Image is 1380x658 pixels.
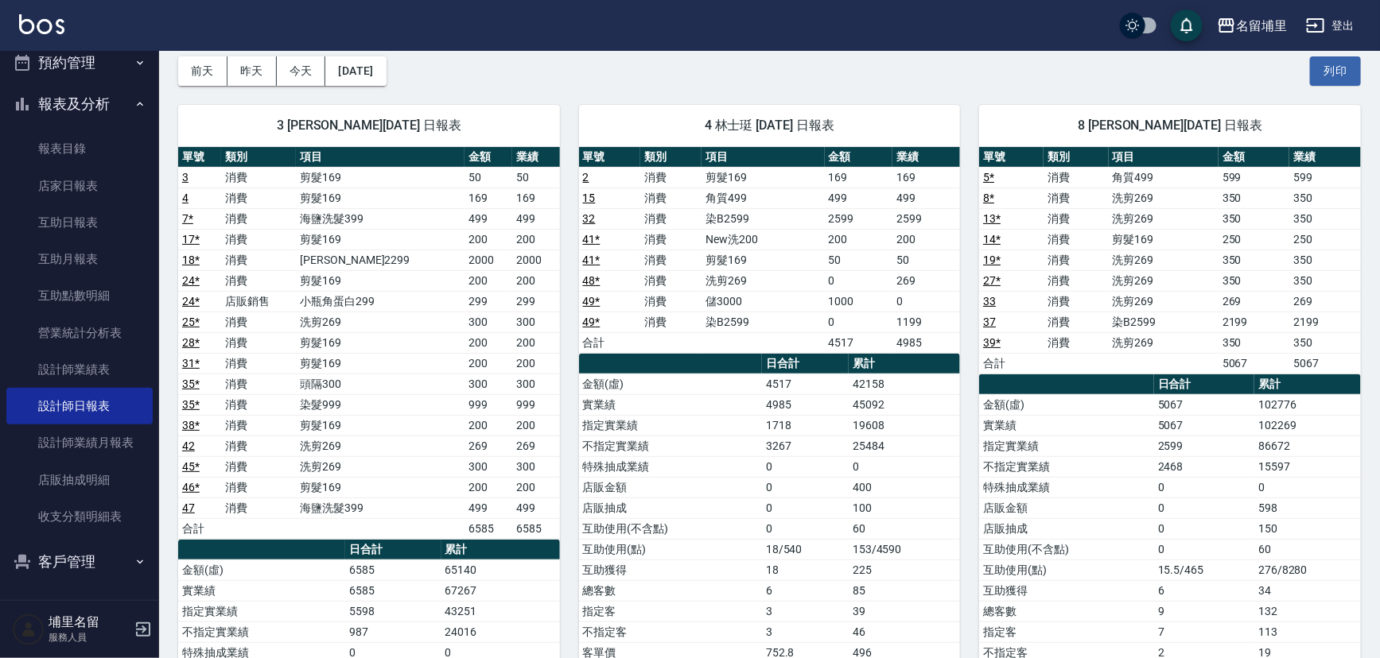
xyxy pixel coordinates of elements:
td: 987 [345,621,441,642]
td: 消費 [221,456,296,477]
td: 2199 [1219,312,1289,332]
th: 單號 [979,147,1044,168]
a: 店販抽成明細 [6,462,153,498]
td: 200 [512,415,560,435]
td: 169 [512,188,560,208]
button: 前天 [178,56,227,86]
td: 499 [465,208,512,229]
td: 消費 [1044,188,1108,208]
th: 類別 [1044,147,1108,168]
td: 499 [512,208,560,229]
td: 169 [825,167,892,188]
td: 不指定實業績 [178,621,345,642]
td: 消費 [221,208,296,229]
td: 小瓶角蛋白299 [296,291,465,312]
td: 18/540 [762,539,849,559]
td: 消費 [640,167,702,188]
th: 單號 [178,147,221,168]
td: 499 [512,497,560,518]
td: 6585 [345,559,441,580]
td: 洗剪269 [1109,188,1219,208]
td: 60 [849,518,960,539]
td: 0 [892,291,960,312]
th: 項目 [296,147,465,168]
td: 200 [512,477,560,497]
td: 269 [892,270,960,291]
td: 6585 [345,580,441,601]
td: 200 [892,229,960,250]
td: 指定客 [979,621,1154,642]
a: 營業統計分析表 [6,315,153,351]
td: 350 [1219,250,1289,270]
td: 25484 [849,435,960,456]
td: 總客數 [579,580,762,601]
td: 0 [849,456,960,477]
td: 499 [892,188,960,208]
td: 指定實業績 [178,601,345,621]
th: 類別 [640,147,702,168]
td: 200 [512,332,560,353]
td: 消費 [221,167,296,188]
td: 102269 [1254,415,1361,435]
td: 消費 [1044,208,1108,229]
td: 店販銷售 [221,291,296,312]
td: 102776 [1254,394,1361,415]
td: 消費 [1044,332,1108,353]
td: 350 [1219,332,1289,353]
button: 名留埔里 [1211,10,1293,42]
td: 599 [1289,167,1361,188]
button: save [1171,10,1203,41]
a: 47 [182,501,195,514]
td: 不指定實業績 [579,435,762,456]
table: a dense table [178,147,560,540]
td: 43251 [441,601,560,621]
td: 洗剪269 [296,312,465,332]
td: 200 [512,229,560,250]
a: 37 [983,315,996,328]
th: 金額 [1219,147,1289,168]
td: 60 [1254,539,1361,559]
td: 互助使用(不含點) [979,539,1154,559]
td: 200 [825,229,892,250]
th: 類別 [221,147,296,168]
td: 洗剪269 [1109,208,1219,229]
td: 角質499 [1109,167,1219,188]
h5: 埔里名留 [49,614,130,630]
td: 消費 [221,374,296,394]
td: 頭隔300 [296,374,465,394]
td: 剪髮169 [702,167,824,188]
td: 儲3000 [702,291,824,312]
a: 設計師業績表 [6,351,153,388]
td: 剪髮169 [296,332,465,353]
td: 消費 [221,394,296,415]
button: 報表及分析 [6,83,153,125]
td: 5067 [1289,353,1361,374]
td: 洗剪269 [296,456,465,477]
td: 4985 [762,394,849,415]
td: 消費 [221,415,296,435]
th: 業績 [512,147,560,168]
td: 200 [465,415,512,435]
td: 999 [512,394,560,415]
img: Person [13,613,45,645]
td: 金額(虛) [178,559,345,580]
td: 消費 [1044,250,1108,270]
td: 消費 [221,353,296,374]
td: 300 [512,374,560,394]
td: 消費 [221,312,296,332]
td: 153/4590 [849,539,960,559]
td: 100 [849,497,960,518]
td: 50 [892,250,960,270]
td: 消費 [640,188,702,208]
td: 合計 [178,518,221,539]
td: 消費 [1044,312,1108,332]
td: 200 [512,353,560,374]
button: 客戶管理 [6,541,153,583]
td: 6585 [512,518,560,539]
th: 項目 [1109,147,1219,168]
td: 300 [465,312,512,332]
a: 2 [583,171,589,184]
td: 消費 [640,229,702,250]
a: 33 [983,295,996,308]
td: 300 [465,456,512,477]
